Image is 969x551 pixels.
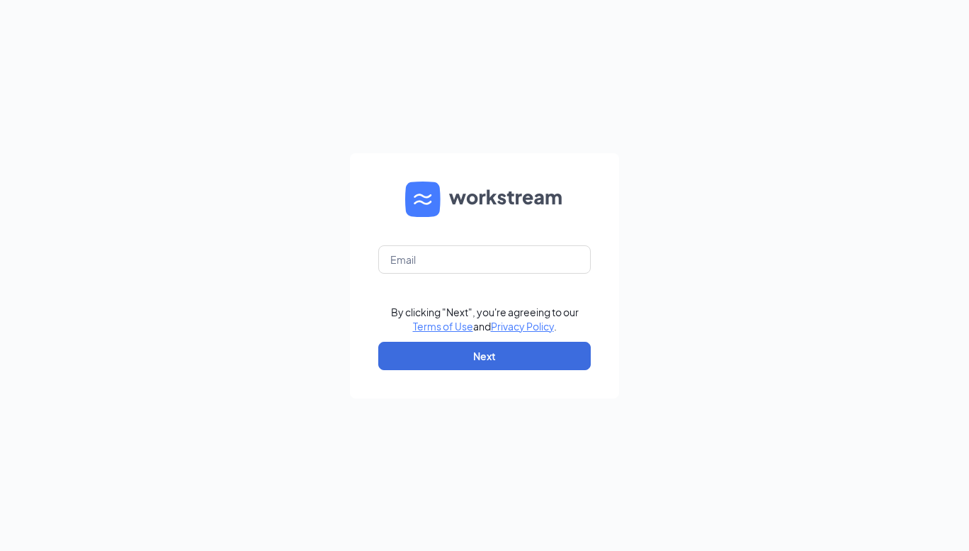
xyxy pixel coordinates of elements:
[391,305,579,333] div: By clicking "Next", you're agreeing to our and .
[378,245,591,274] input: Email
[491,320,554,333] a: Privacy Policy
[413,320,473,333] a: Terms of Use
[378,342,591,370] button: Next
[405,182,564,217] img: WS logo and Workstream text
